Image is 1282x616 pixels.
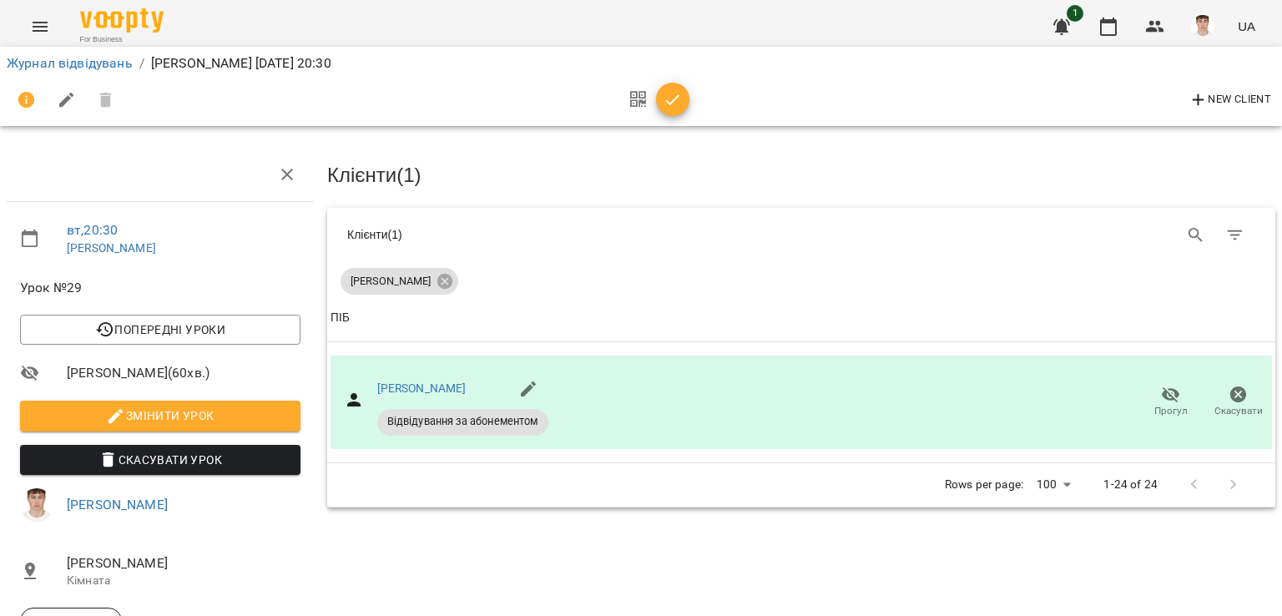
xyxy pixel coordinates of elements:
div: ПІБ [331,308,350,328]
div: [PERSON_NAME] [341,268,458,295]
span: [PERSON_NAME] [341,274,441,289]
img: 8fe045a9c59afd95b04cf3756caf59e6.jpg [20,488,53,522]
p: Кімната [67,573,300,589]
h3: Клієнти ( 1 ) [327,164,1275,186]
button: Menu [20,7,60,47]
a: Журнал відвідувань [7,55,133,71]
button: Змінити урок [20,401,300,431]
div: 100 [1030,472,1077,497]
span: ПІБ [331,308,1272,328]
button: Скасувати Урок [20,445,300,475]
span: [PERSON_NAME] ( 60 хв. ) [67,363,300,383]
a: [PERSON_NAME] [377,381,467,395]
span: Скасувати [1214,404,1263,418]
div: Клієнти ( 1 ) [347,226,789,243]
a: вт , 20:30 [67,222,118,238]
button: Попередні уроки [20,315,300,345]
span: Відвідування за абонементом [377,414,548,429]
button: New Client [1184,87,1275,114]
span: New Client [1189,90,1271,110]
p: 1-24 of 24 [1103,477,1157,493]
a: [PERSON_NAME] [67,241,156,255]
button: Прогул [1137,379,1204,426]
li: / [139,53,144,73]
button: UA [1231,11,1262,42]
span: UA [1238,18,1255,35]
span: For Business [80,34,164,45]
nav: breadcrumb [7,53,1275,73]
p: [PERSON_NAME] [DATE] 20:30 [151,53,331,73]
span: 1 [1067,5,1083,22]
button: Фільтр [1215,215,1255,255]
img: 8fe045a9c59afd95b04cf3756caf59e6.jpg [1191,15,1214,38]
span: Прогул [1154,404,1188,418]
span: [PERSON_NAME] [67,553,300,573]
button: Search [1176,215,1216,255]
span: Попередні уроки [33,320,287,340]
p: Rows per page: [945,477,1023,493]
div: Sort [331,308,350,328]
span: Змінити урок [33,406,287,426]
a: [PERSON_NAME] [67,497,168,512]
div: Table Toolbar [327,208,1275,261]
img: Voopty Logo [80,8,164,33]
button: Скасувати [1204,379,1272,426]
span: Скасувати Урок [33,450,287,470]
span: Урок №29 [20,278,300,298]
